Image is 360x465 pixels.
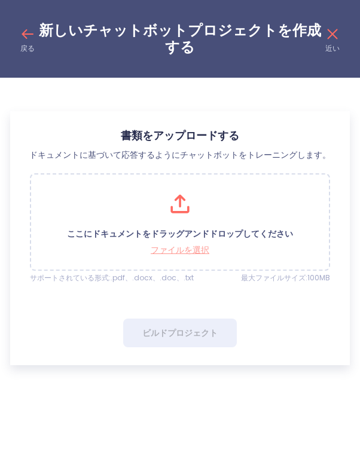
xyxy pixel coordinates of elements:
[29,149,331,161] font: ドキュメントに基づいて応答するようにチャットボットをトレーニングします。
[30,273,111,283] font: サポートされている形式:
[39,20,321,57] font: 新しいチャットボットプロジェクトを作成する
[307,273,330,283] font: 100MB
[241,273,307,283] font: 最大ファイルサイズ:
[111,273,194,283] font: .pdf、.docx、.doc、.txt
[20,43,35,53] font: 戻る
[151,244,209,256] font: ファイルを選択
[67,228,293,240] font: ここにドキュメントをドラッグアンドドロップしてください
[121,128,239,143] font: 書類をアップロードする
[325,43,340,53] font: 近い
